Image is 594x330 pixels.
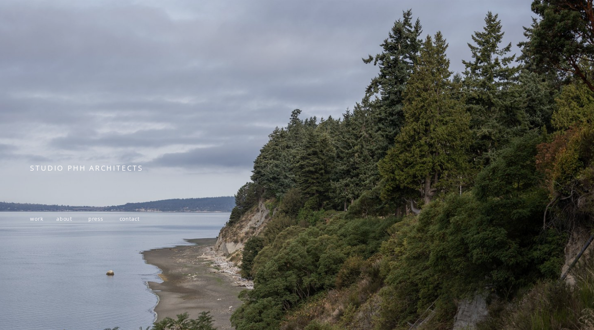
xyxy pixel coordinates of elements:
[88,215,103,222] a: press
[56,215,72,222] a: about
[120,215,140,222] a: contact
[30,215,43,222] a: work
[30,163,143,173] span: STUDIO PHH ARCHITECTS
